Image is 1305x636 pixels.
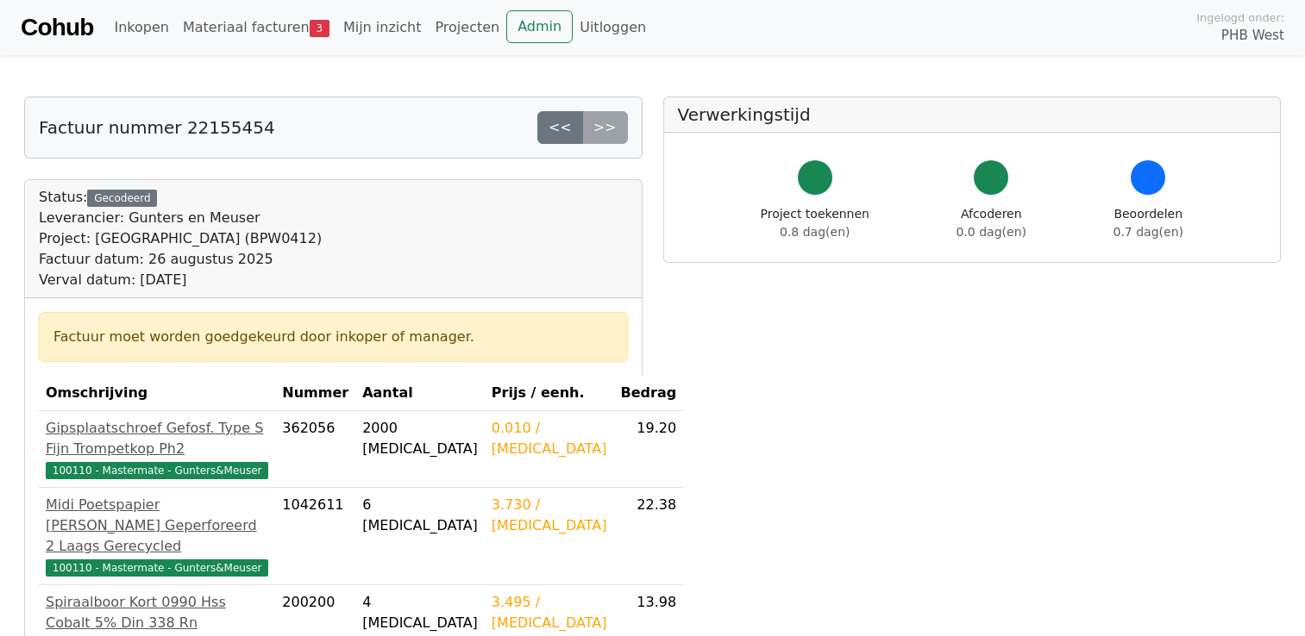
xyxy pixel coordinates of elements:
span: 100110 - Mastermate - Gunters&Meuser [46,462,268,479]
div: Spiraalboor Kort 0990 Hss Cobalt 5% Din 338 Rn [46,592,268,633]
h5: Factuur nummer 22155454 [39,117,275,138]
div: 3.730 / [MEDICAL_DATA] [492,495,607,536]
div: Project toekennen [761,205,869,241]
div: Leverancier: Gunters en Meuser [39,208,322,228]
span: 0.8 dag(en) [780,225,850,239]
span: Ingelogd onder: [1196,9,1284,26]
th: Prijs / eenh. [485,376,614,411]
div: Midi Poetspapier [PERSON_NAME] Geperforeerd 2 Laags Gerecycled [46,495,268,557]
a: Inkopen [107,10,175,45]
td: 1042611 [275,488,355,585]
th: Aantal [355,376,485,411]
div: Gipsplaatschroef Gefosf. Type S Fijn Trompetkop Ph2 [46,418,268,459]
span: 0.7 dag(en) [1114,225,1183,239]
a: Uitloggen [573,10,653,45]
span: 0.0 dag(en) [957,225,1026,239]
div: Beoordelen [1114,205,1183,241]
a: Admin [506,10,573,43]
td: 362056 [275,411,355,488]
div: Factuur moet worden goedgekeurd door inkoper of manager. [53,327,613,347]
div: 3.495 / [MEDICAL_DATA] [492,592,607,633]
span: 100110 - Mastermate - Gunters&Meuser [46,559,268,577]
a: Mijn inzicht [336,10,429,45]
a: << [537,111,583,144]
div: Verval datum: [DATE] [39,270,322,290]
div: Project: [GEOGRAPHIC_DATA] (BPW0412) [39,228,322,249]
td: 22.38 [614,488,684,585]
a: Midi Poetspapier [PERSON_NAME] Geperforeerd 2 Laags Gerecycled100110 - Mastermate - Gunters&Meuser [46,495,268,577]
span: PHB West [1221,26,1284,46]
th: Bedrag [614,376,684,411]
th: Omschrijving [39,376,275,411]
a: Gipsplaatschroef Gefosf. Type S Fijn Trompetkop Ph2100110 - Mastermate - Gunters&Meuser [46,418,268,480]
div: 0.010 / [MEDICAL_DATA] [492,418,607,459]
th: Nummer [275,376,355,411]
h5: Verwerkingstijd [678,104,1267,125]
div: 2000 [MEDICAL_DATA] [362,418,478,459]
td: 19.20 [614,411,684,488]
div: Afcoderen [957,205,1026,241]
div: 4 [MEDICAL_DATA] [362,592,478,633]
a: Cohub [21,7,93,48]
a: Materiaal facturen3 [176,10,336,45]
div: Gecodeerd [87,190,157,207]
span: 3 [310,20,329,37]
a: Projecten [428,10,506,45]
div: Factuur datum: 26 augustus 2025 [39,249,322,270]
div: 6 [MEDICAL_DATA] [362,495,478,536]
div: Status: [39,187,322,290]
